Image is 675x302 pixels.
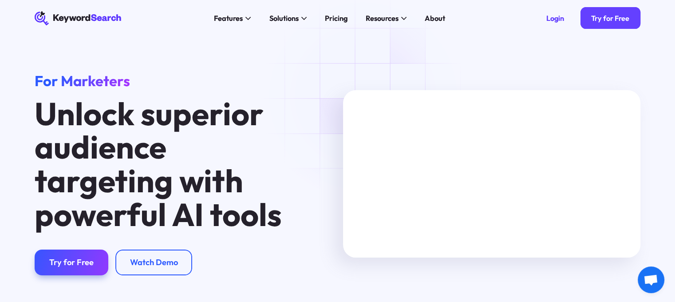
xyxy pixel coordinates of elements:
iframe: KeywordSearch Homepage Welcome [343,90,640,258]
div: Solutions [269,13,298,24]
div: Try for Free [49,258,94,268]
h1: Unlock superior audience targeting with powerful AI tools [35,97,296,232]
a: Pricing [319,11,353,26]
div: Watch Demo [130,258,178,268]
div: Login [546,14,564,23]
div: Resources [365,13,398,24]
a: About [419,11,450,26]
a: Login [535,7,575,29]
div: Pricing [325,13,347,24]
div: About [425,13,445,24]
a: Open chat [638,266,664,293]
span: For Marketers [35,72,130,90]
div: Features [214,13,243,24]
a: Try for Free [35,250,108,275]
div: Try for Free [591,14,629,23]
a: Try for Free [580,7,640,29]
